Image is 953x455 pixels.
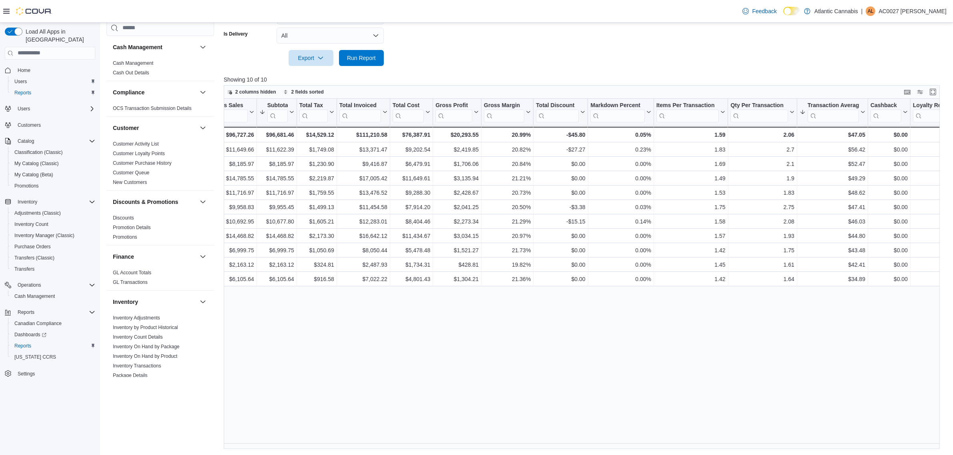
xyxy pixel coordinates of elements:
[2,103,98,114] button: Users
[393,159,430,169] div: $6,479.91
[2,64,98,76] button: Home
[259,202,294,212] div: $9,955.45
[8,351,98,363] button: [US_STATE] CCRS
[299,102,334,122] button: Total Tax
[11,77,30,86] a: Users
[730,188,794,198] div: 1.83
[871,102,901,122] div: Cashback
[871,102,901,109] div: Cashback
[14,120,95,130] span: Customers
[198,252,208,261] button: Finance
[8,252,98,263] button: Transfers (Classic)
[339,159,387,169] div: $9,416.87
[435,130,479,140] div: $20,293.55
[11,170,95,180] span: My Catalog (Beta)
[14,183,39,189] span: Promotions
[656,159,726,169] div: 1.69
[11,352,59,362] a: [US_STATE] CCRS
[915,87,925,97] button: Display options
[113,198,197,206] button: Discounts & Promotions
[14,136,95,146] span: Catalog
[393,130,430,140] div: $76,387.91
[739,3,780,19] a: Feedback
[339,130,387,140] div: $111,210.58
[18,122,41,128] span: Customers
[11,242,95,251] span: Purchase Orders
[113,253,134,261] h3: Finance
[113,225,151,230] a: Promotion Details
[113,105,192,112] span: OCS Transaction Submission Details
[106,213,214,245] div: Discounts & Promotions
[289,50,333,66] button: Export
[11,220,52,229] a: Inventory Count
[14,243,51,250] span: Purchase Orders
[866,6,875,16] div: AC0027 Lono Simon
[211,102,248,109] div: Gross Sales
[871,145,908,154] div: $0.00
[14,280,44,290] button: Operations
[113,279,148,285] a: GL Transactions
[14,343,31,349] span: Reports
[11,319,65,328] a: Canadian Compliance
[536,202,585,212] div: -$3.38
[16,7,52,15] img: Cova
[656,174,726,183] div: 1.49
[730,130,794,140] div: 2.06
[536,102,585,122] button: Total Discount
[339,50,384,66] button: Run Report
[815,6,858,16] p: Atlantic Cannabis
[808,102,859,122] div: Transaction Average
[11,208,64,218] a: Adjustments (Classic)
[11,253,58,263] a: Transfers (Classic)
[18,199,37,205] span: Inventory
[14,197,40,207] button: Inventory
[435,159,479,169] div: $1,706.06
[11,148,66,157] a: Classification (Classic)
[14,266,34,272] span: Transfers
[14,369,38,379] a: Settings
[339,174,387,183] div: $17,005.42
[8,169,98,180] button: My Catalog (Beta)
[14,320,62,327] span: Canadian Compliance
[113,43,197,51] button: Cash Management
[18,67,30,74] span: Home
[8,76,98,87] button: Users
[536,145,585,154] div: -$27.27
[113,160,172,166] span: Customer Purchase History
[800,174,865,183] div: $49.29
[484,102,524,109] div: Gross Margin
[484,174,531,183] div: 21.21%
[928,87,938,97] button: Enter fullscreen
[14,149,63,156] span: Classification (Classic)
[484,188,531,198] div: 20.73%
[280,87,327,97] button: 2 fields sorted
[299,202,334,212] div: $1,499.13
[291,89,324,95] span: 2 fields sorted
[211,174,254,183] div: $14,785.55
[11,170,56,180] a: My Catalog (Beta)
[113,124,197,132] button: Customer
[536,130,585,140] div: -$45.80
[113,180,147,185] a: New Customers
[198,42,208,52] button: Cash Management
[8,340,98,351] button: Reports
[8,208,98,219] button: Adjustments (Classic)
[536,159,585,169] div: $0.00
[393,174,430,183] div: $11,649.61
[14,104,95,114] span: Users
[435,202,479,212] div: $2,041.25
[752,7,776,15] span: Feedback
[730,174,794,183] div: 1.9
[293,50,329,66] span: Export
[113,60,153,66] span: Cash Management
[299,188,334,198] div: $1,759.55
[339,102,381,109] div: Total Invoiced
[14,221,48,227] span: Inventory Count
[113,106,192,111] a: OCS Transaction Submission Details
[800,145,865,154] div: $56.42
[11,148,95,157] span: Classification (Classic)
[347,54,376,62] span: Run Report
[783,7,800,15] input: Dark Mode
[11,181,95,191] span: Promotions
[277,28,384,44] button: All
